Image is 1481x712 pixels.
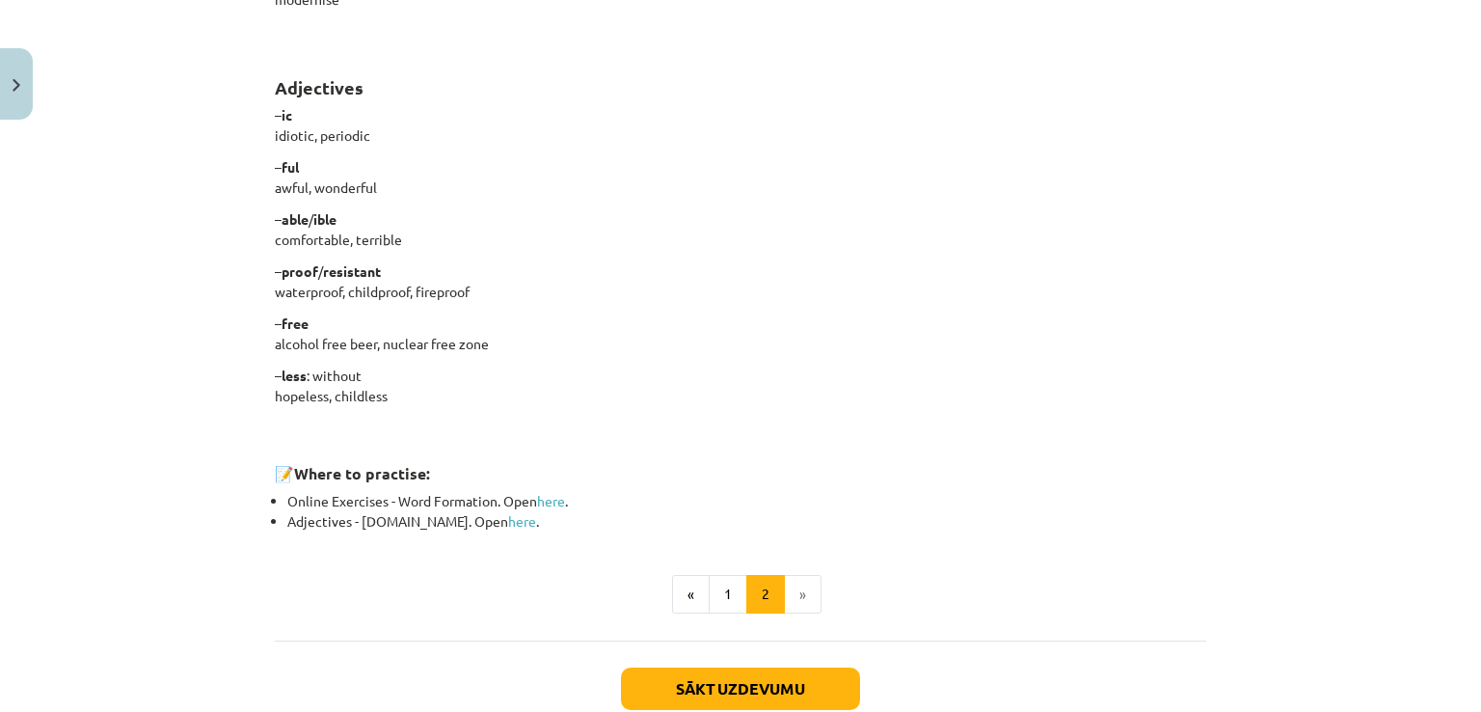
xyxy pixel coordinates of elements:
[275,261,1206,302] p: – / waterproof, childproof, fireproof
[672,575,710,614] button: «
[282,210,309,228] b: able
[323,262,381,280] b: resistant
[275,105,1206,146] p: – idiotic, periodic
[275,450,1206,485] h3: 📝
[282,262,318,280] b: proof
[709,575,747,614] button: 1
[746,575,785,614] button: 2
[282,367,307,384] b: less
[282,158,299,176] b: ful
[275,157,1206,198] p: – awful, wonderful
[275,366,1206,406] p: – : without hopeless, childless
[294,463,430,483] strong: Where to practise:
[508,512,536,530] a: here
[275,575,1206,614] nav: Page navigation example
[282,106,292,123] b: ic
[275,314,1206,354] p: – alcohol free beer, nuclear free zone
[287,491,1206,511] li: Online Exercises - Word Formation. Open .
[621,668,860,710] button: Sākt uzdevumu
[537,492,565,509] a: here
[287,511,1206,532] li: Adjectives - [DOMAIN_NAME]. Open .
[282,315,309,332] b: free
[13,79,20,92] img: icon-close-lesson-0947bae3869378f0d4975bcd49f059093ad1ed9edebbc8119c70593378902aed.svg
[313,210,337,228] b: ible
[275,209,1206,250] p: – / comfortable, terrible
[275,76,364,98] b: Adjectives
